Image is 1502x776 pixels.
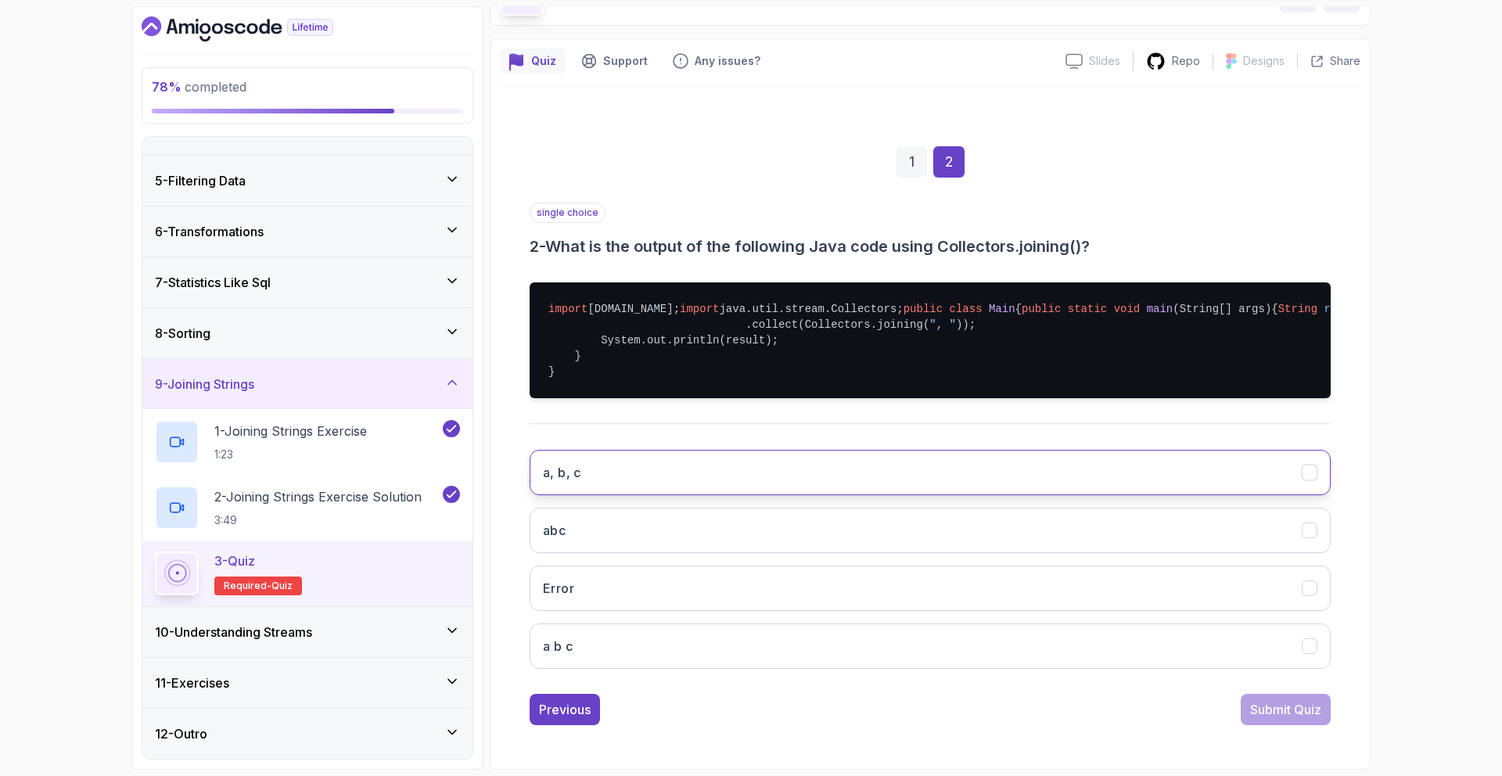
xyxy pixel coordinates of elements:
h3: 7 - Statistics Like Sql [155,273,271,292]
button: quiz button [500,48,566,74]
span: import [680,303,719,315]
button: Submit Quiz [1241,694,1331,725]
h3: 9 - Joining Strings [155,375,254,393]
p: 3:49 [214,512,422,528]
div: Submit Quiz [1250,700,1321,719]
span: import [548,303,588,315]
h3: 6 - Transformations [155,222,264,241]
h3: 10 - Understanding Streams [155,623,312,641]
h3: a b c [543,637,573,656]
h3: a, b, c [543,463,581,482]
span: public [904,303,943,315]
span: completed [152,79,246,95]
p: Any issues? [695,53,760,69]
p: 2 - Joining Strings Exercise Solution [214,487,422,506]
button: Share [1297,53,1360,69]
p: Support [603,53,648,69]
button: 8-Sorting [142,308,473,358]
p: Repo [1172,53,1200,69]
a: Repo [1134,52,1213,71]
button: abc [530,508,1331,553]
p: 3 - Quiz [214,551,255,570]
p: 1 - Joining Strings Exercise [214,422,367,440]
p: Slides [1089,53,1120,69]
p: 1:23 [214,447,367,462]
button: 5-Filtering Data [142,156,473,206]
span: Required- [224,580,271,592]
button: 6-Transformations [142,207,473,257]
h3: 11 - Exercises [155,674,229,692]
span: result [1324,303,1364,315]
h3: 8 - Sorting [155,324,210,343]
p: single choice [530,203,605,223]
p: Quiz [531,53,556,69]
span: String [1278,303,1317,315]
button: 12-Outro [142,709,473,759]
h3: 5 - Filtering Data [155,171,246,190]
button: a b c [530,623,1331,669]
span: public [1022,303,1061,315]
button: 9-Joining Strings [142,359,473,409]
button: 2-Joining Strings Exercise Solution3:49 [155,486,460,530]
button: Previous [530,694,600,725]
span: main [1147,303,1173,315]
span: ", " [929,318,956,331]
span: quiz [271,580,293,592]
span: class [950,303,983,315]
h3: 2 - What is the output of the following Java code using Collectors.joining()? [530,235,1331,257]
a: Dashboard [142,16,369,41]
button: Error [530,566,1331,611]
div: 2 [933,146,965,178]
div: 1 [896,146,927,178]
button: a, b, c [530,450,1331,495]
span: Main [989,303,1015,315]
div: Previous [539,700,591,719]
button: Feedback button [663,48,770,74]
span: void [1114,303,1141,315]
button: 10-Understanding Streams [142,607,473,657]
button: 7-Statistics Like Sql [142,257,473,307]
span: 78 % [152,79,181,95]
span: static [1068,303,1107,315]
button: 11-Exercises [142,658,473,708]
span: (String[] args) [1173,303,1271,315]
h3: abc [543,521,566,540]
button: Support button [572,48,657,74]
p: Designs [1243,53,1285,69]
button: 1-Joining Strings Exercise1:23 [155,420,460,464]
h3: Error [543,579,574,598]
p: Share [1330,53,1360,69]
button: 3-QuizRequired-quiz [155,551,460,595]
h3: 12 - Outro [155,724,207,743]
pre: [DOMAIN_NAME]; java.util.stream.Collectors; { { Stream.of( , , ) .collect(Collectors.joining( ));... [530,282,1331,398]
